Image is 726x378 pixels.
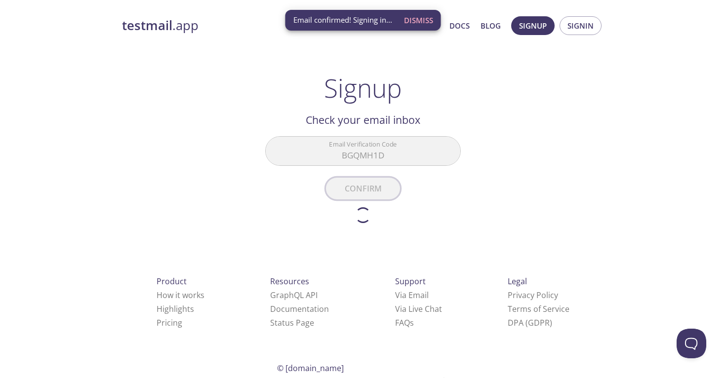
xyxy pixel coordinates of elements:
a: How it works [157,290,204,301]
a: Docs [449,19,470,32]
a: Status Page [270,317,314,328]
a: GraphQL API [270,290,318,301]
iframe: Help Scout Beacon - Open [677,329,706,358]
span: Signup [519,19,547,32]
span: Resources [270,276,309,287]
a: DPA (GDPR) [508,317,552,328]
a: FAQ [395,317,414,328]
span: © [DOMAIN_NAME] [277,363,344,374]
span: Legal [508,276,527,287]
a: Via Email [395,290,429,301]
strong: testmail [122,17,172,34]
span: s [410,317,414,328]
span: Support [395,276,426,287]
h1: Signup [324,73,402,103]
button: Signin [560,16,602,35]
a: Blog [481,19,501,32]
button: Dismiss [400,11,437,30]
a: testmail.app [122,17,354,34]
a: Highlights [157,303,194,314]
a: Terms of Service [508,303,569,314]
span: Signin [567,19,594,32]
button: Signup [511,16,555,35]
span: Dismiss [404,14,433,27]
a: Pricing [157,317,182,328]
a: Documentation [270,303,329,314]
h2: Check your email inbox [265,112,461,128]
a: Via Live Chat [395,303,442,314]
a: Privacy Policy [508,290,558,301]
span: Email confirmed! Signing in... [293,15,392,25]
span: Product [157,276,187,287]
